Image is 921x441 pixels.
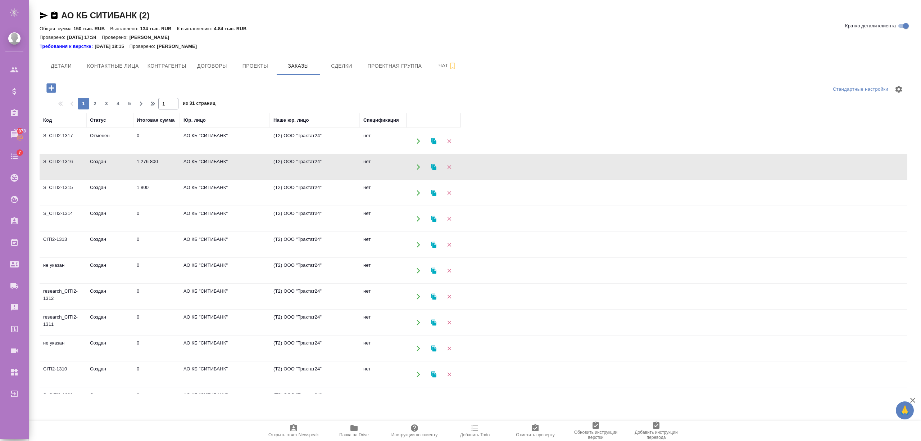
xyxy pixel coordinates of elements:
[426,134,441,148] button: Клонировать
[360,129,407,154] td: нет
[442,393,457,408] button: Удалить
[426,237,441,252] button: Клонировать
[442,315,457,330] button: Удалить
[112,98,124,109] button: 4
[426,185,441,200] button: Клонировать
[40,180,86,206] td: S_CITI2-1315
[40,35,67,40] p: Проверено:
[460,432,490,437] span: Добавить Todo
[411,211,426,226] button: Открыть
[86,154,133,180] td: Создан
[442,185,457,200] button: Удалить
[101,98,112,109] button: 3
[270,310,360,335] td: (Т2) ООО "Трактат24"
[630,430,682,440] span: Добавить инструкции перевода
[183,117,206,124] div: Юр. лицо
[86,180,133,206] td: Создан
[411,289,426,304] button: Открыть
[426,315,441,330] button: Клонировать
[270,284,360,309] td: (Т2) ООО "Трактат24"
[263,421,324,441] button: Открыть отчет Newspeak
[273,117,309,124] div: Наше юр. лицо
[148,62,186,71] span: Контрагенты
[238,62,272,71] span: Проекты
[157,43,202,50] p: [PERSON_NAME]
[626,421,686,441] button: Добавить инструкции перевода
[2,147,27,165] a: 7
[270,258,360,283] td: (Т2) ООО "Трактат24"
[133,180,180,206] td: 1 800
[110,26,140,31] p: Выставлено:
[268,432,319,437] span: Открыть отчет Newspeak
[442,367,457,382] button: Удалить
[183,99,215,109] span: из 31 страниц
[133,206,180,231] td: 0
[896,401,914,419] button: 🙏
[61,10,149,20] a: АО КБ СИТИБАНК (2)
[339,432,369,437] span: Папка на Drive
[360,388,407,413] td: нет
[195,62,229,71] span: Договоры
[133,154,180,180] td: 1 276 800
[445,421,505,441] button: Добавить Todo
[270,206,360,231] td: (Т2) ООО "Трактат24"
[180,310,270,335] td: АО КБ "СИТИБАНК"
[140,26,177,31] p: 134 тыс. RUB
[133,232,180,257] td: 0
[270,362,360,387] td: (Т2) ООО "Трактат24"
[40,154,86,180] td: S_CITI2-1316
[102,35,130,40] p: Проверено:
[360,206,407,231] td: нет
[411,263,426,278] button: Открыть
[426,263,441,278] button: Клонировать
[40,388,86,413] td: S_CITI2-1309
[442,341,457,356] button: Удалить
[86,388,133,413] td: Создан
[360,336,407,361] td: нет
[426,211,441,226] button: Клонировать
[360,258,407,283] td: нет
[411,134,426,148] button: Открыть
[363,117,399,124] div: Спецификация
[9,127,30,135] span: 30878
[442,211,457,226] button: Удалить
[430,61,465,70] span: Чат
[411,185,426,200] button: Открыть
[411,341,426,356] button: Открыть
[180,388,270,413] td: АО КБ "СИТИБАНК"
[73,26,110,31] p: 150 тыс. RUB
[86,129,133,154] td: Отменен
[890,81,907,98] span: Настроить таблицу
[270,154,360,180] td: (Т2) ООО "Трактат24"
[180,180,270,206] td: АО КБ "СИТИБАНК"
[44,62,78,71] span: Детали
[411,315,426,330] button: Открыть
[360,310,407,335] td: нет
[130,35,175,40] p: [PERSON_NAME]
[180,362,270,387] td: АО КБ "СИТИБАНК"
[40,26,73,31] p: Общая сумма
[86,232,133,257] td: Создан
[40,284,86,309] td: research_CITI2-1312
[180,284,270,309] td: АО КБ "СИТИБАНК"
[43,117,52,124] div: Код
[367,62,422,71] span: Проектная группа
[270,336,360,361] td: (Т2) ООО "Трактат24"
[133,284,180,309] td: 0
[426,289,441,304] button: Клонировать
[50,11,59,20] button: Скопировать ссылку
[324,421,384,441] button: Папка на Drive
[899,403,911,418] span: 🙏
[180,258,270,283] td: АО КБ "СИТИБАНК"
[214,26,252,31] p: 4.84 тыс. RUB
[177,26,214,31] p: К выставлению:
[426,393,441,408] button: Клонировать
[180,206,270,231] td: АО КБ "СИТИБАНК"
[270,129,360,154] td: (Т2) ООО "Трактат24"
[384,421,445,441] button: Инструкции по клиенту
[570,430,622,440] span: Обновить инструкции верстки
[86,284,133,309] td: Создан
[180,129,270,154] td: АО КБ "СИТИБАНК"
[40,11,48,20] button: Скопировать ссылку для ЯМессенджера
[137,117,174,124] div: Итоговая сумма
